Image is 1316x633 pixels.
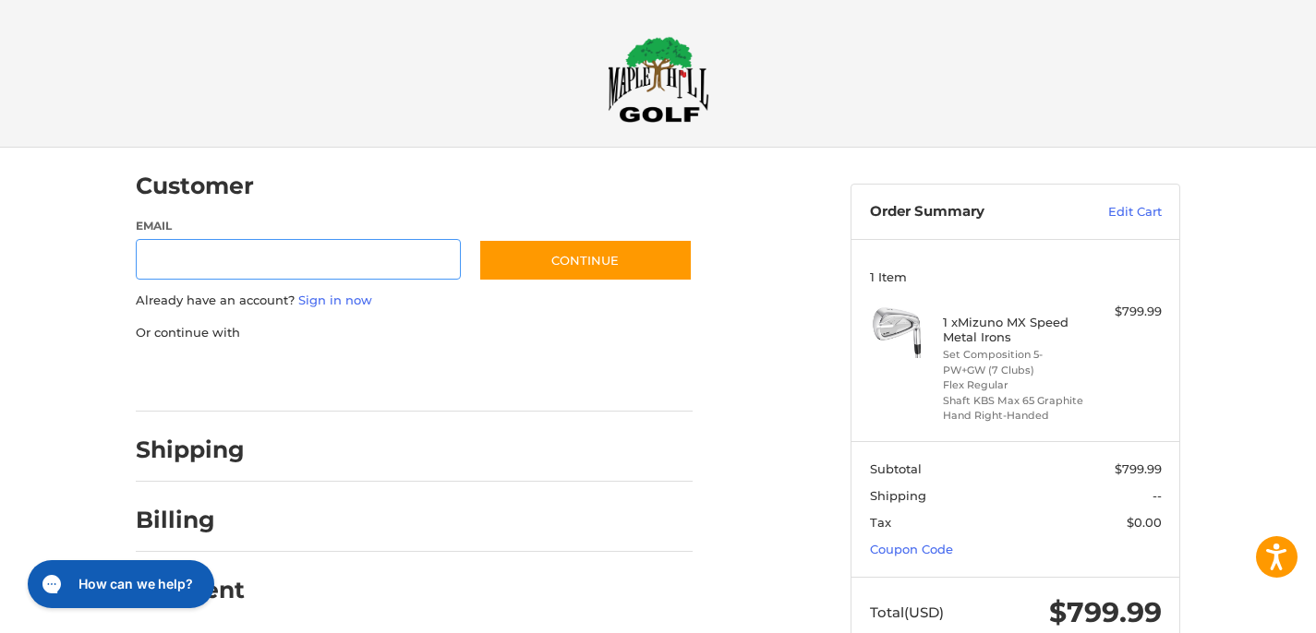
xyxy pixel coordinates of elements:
[1089,303,1162,321] div: $799.99
[136,172,254,200] h2: Customer
[136,324,693,342] p: Or continue with
[870,269,1162,284] h3: 1 Item
[943,393,1084,409] li: Shaft KBS Max 65 Graphite
[1068,203,1162,221] a: Edit Cart
[130,360,269,393] iframe: PayPal-paypal
[18,554,220,615] iframe: Gorgias live chat messenger
[608,36,709,123] img: Maple Hill Golf
[1115,461,1162,476] span: $799.99
[136,506,244,534] h2: Billing
[870,203,1068,221] h3: Order Summary
[870,515,891,530] span: Tax
[443,360,582,393] iframe: PayPal-venmo
[870,461,922,476] span: Subtotal
[136,292,693,310] p: Already have an account?
[298,293,372,307] a: Sign in now
[1049,595,1162,629] span: $799.99
[478,239,693,281] button: Continue
[870,603,944,621] span: Total (USD)
[943,315,1084,345] h4: 1 x Mizuno MX Speed Metal Irons
[286,360,425,393] iframe: PayPal-paylater
[1127,515,1162,530] span: $0.00
[870,542,953,556] a: Coupon Code
[870,488,926,503] span: Shipping
[1153,488,1162,503] span: --
[943,347,1084,377] li: Set Composition 5-PW+GW (7 Clubs)
[136,436,245,464] h2: Shipping
[943,377,1084,393] li: Flex Regular
[136,218,461,234] label: Email
[943,408,1084,424] li: Hand Right-Handed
